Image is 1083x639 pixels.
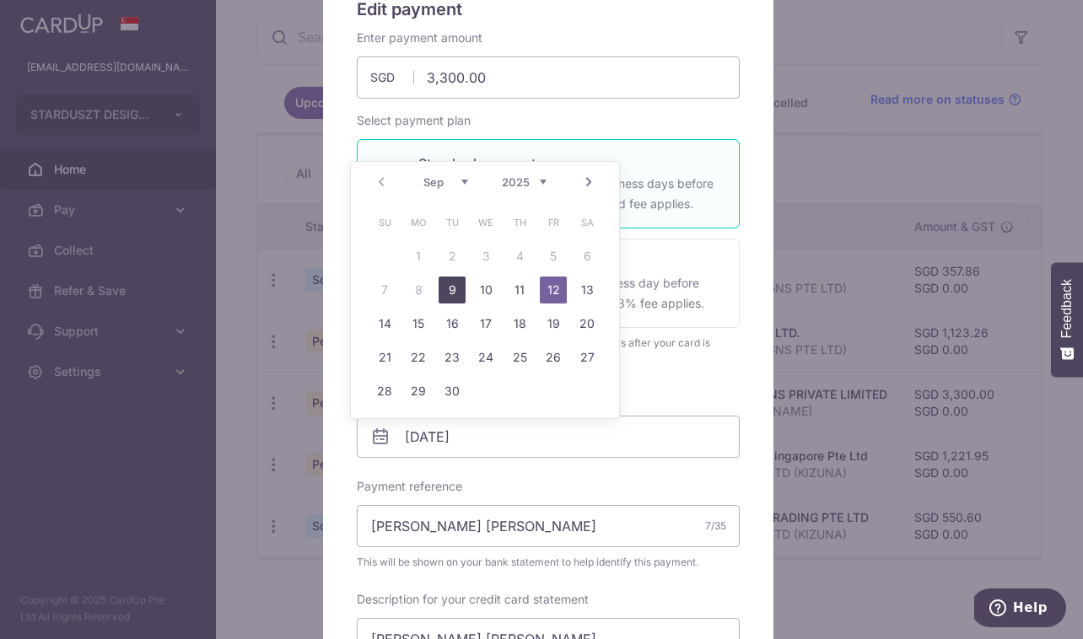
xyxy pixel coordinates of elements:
[439,277,466,303] a: 9
[472,310,499,337] a: 17
[540,209,567,236] span: Friday
[439,378,466,405] a: 30
[574,277,601,303] a: 13
[506,344,533,371] a: 25
[405,378,432,405] a: 29
[579,172,599,192] a: Next
[472,209,499,236] span: Wednesday
[705,518,726,534] div: 7/35
[371,310,398,337] a: 14
[1059,279,1075,338] span: Feedback
[540,310,567,337] a: 19
[418,153,719,174] p: Standard payment
[574,310,601,337] a: 20
[506,209,533,236] span: Thursday
[357,112,471,129] label: Select payment plan
[439,209,466,236] span: Tuesday
[357,554,740,571] span: This will be shown on your bank statement to help identify this payment.
[439,310,466,337] a: 16
[574,209,601,236] span: Saturday
[540,277,567,303] a: 12
[506,310,533,337] a: 18
[540,344,567,371] a: 26
[357,478,462,495] label: Payment reference
[974,588,1066,631] iframe: Opens a widget where you can find more information
[1051,262,1083,377] button: Feedback - Show survey
[357,416,740,458] input: DD / MM / YYYY
[371,209,398,236] span: Sunday
[357,591,589,608] label: Description for your credit card statement
[370,69,414,86] span: SGD
[574,344,601,371] a: 27
[472,344,499,371] a: 24
[371,344,398,371] a: 21
[472,277,499,303] a: 10
[357,30,482,46] label: Enter payment amount
[405,209,432,236] span: Monday
[405,310,432,337] a: 15
[371,378,398,405] a: 28
[439,344,466,371] a: 23
[506,277,533,303] a: 11
[405,344,432,371] a: 22
[357,56,740,99] input: 0.00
